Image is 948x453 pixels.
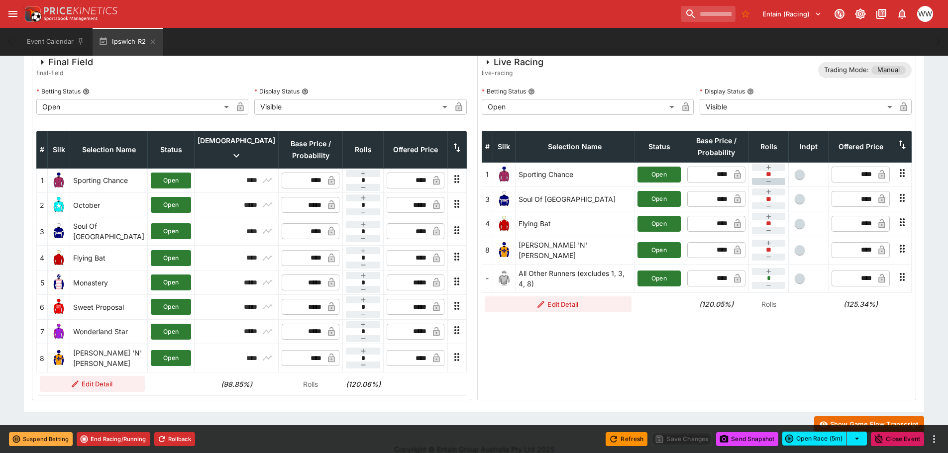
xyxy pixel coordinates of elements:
img: PriceKinetics [44,7,117,14]
div: Final Field [36,56,93,68]
th: Base Price / Probability [279,131,343,168]
p: Trading Mode: [824,65,869,75]
td: Soul Of [GEOGRAPHIC_DATA] [515,187,634,211]
p: Rolls [282,379,340,389]
button: William Wallace [914,3,936,25]
th: Offered Price [829,131,893,162]
button: Open [637,216,681,232]
td: 3 [482,187,493,211]
td: Flying Bat [70,246,148,270]
button: Rollback [154,432,195,446]
img: runner 8 [51,350,67,366]
span: live-racing [482,68,543,78]
button: Open [151,324,191,340]
td: Wonderland Star [70,319,148,344]
td: [PERSON_NAME] 'N' [PERSON_NAME] [515,236,634,264]
td: Sporting Chance [70,168,148,192]
td: - [482,264,493,292]
th: Base Price / Probability [684,131,749,162]
span: final-field [36,68,93,78]
img: runner 3 [496,191,512,207]
button: Display Status [747,88,754,95]
th: # [37,131,48,168]
button: more [928,433,940,445]
div: Live Racing [482,56,543,68]
td: October [70,193,148,217]
button: Edit Detail [40,376,145,392]
button: Open [637,271,681,286]
th: [DEMOGRAPHIC_DATA] [195,131,279,168]
button: Select Tenant [756,6,828,22]
td: Soul Of [GEOGRAPHIC_DATA] [70,217,148,246]
button: No Bookmarks [737,6,753,22]
button: select merge strategy [847,432,867,446]
p: Betting Status [482,87,526,95]
div: Open [36,99,232,115]
button: Event Calendar [21,28,91,56]
img: blank-silk.png [496,271,512,286]
img: runner 4 [51,250,67,266]
div: William Wallace [917,6,933,22]
div: Open [482,99,678,115]
td: 5 [37,270,48,294]
h6: (125.34%) [832,299,890,309]
button: Betting Status [528,88,535,95]
img: runner 1 [51,173,67,188]
button: Suspend Betting [9,432,73,446]
p: Betting Status [36,87,81,95]
th: Status [634,131,684,162]
td: Sweet Proposal [70,295,148,319]
td: 6 [37,295,48,319]
button: Open [637,191,681,207]
button: Toggle light/dark mode [851,5,869,23]
h6: (120.05%) [687,299,746,309]
button: Open [151,223,191,239]
button: Open [151,197,191,213]
h6: (120.06%) [346,379,381,389]
img: runner 8 [496,242,512,258]
td: 2 [37,193,48,217]
td: 8 [37,344,48,372]
img: runner 3 [51,223,67,239]
p: Display Status [254,87,300,95]
button: Show Game Flow Transcript [814,416,924,432]
button: Open [637,167,681,182]
td: 4 [37,246,48,270]
td: Monastery [70,270,148,294]
td: [PERSON_NAME] 'N' [PERSON_NAME] [70,344,148,372]
td: 1 [482,162,493,186]
img: runner 7 [51,324,67,340]
td: Sporting Chance [515,162,634,186]
button: open drawer [4,5,22,23]
th: # [482,131,493,162]
button: Open [151,274,191,290]
button: Open [151,299,191,315]
button: Send Snapshot [716,432,778,446]
th: Offered Price [384,131,448,168]
button: Betting Status [83,88,90,95]
td: Flying Bat [515,211,634,236]
div: Visible [700,99,896,115]
img: runner 5 [51,274,67,290]
h6: (98.85%) [198,379,276,389]
button: Open Race (5m) [782,432,847,446]
button: Open [151,350,191,366]
img: runner 6 [51,299,67,315]
img: Sportsbook Management [44,16,98,21]
span: Manual [871,65,906,75]
th: Status [148,131,195,168]
button: Edit Detail [485,296,632,312]
button: Ipswich R2 [93,28,163,56]
th: Selection Name [515,131,634,162]
button: Display Status [302,88,309,95]
button: Refresh [606,432,647,446]
td: 8 [482,236,493,264]
button: Connected to PK [831,5,848,23]
th: Independent [789,131,829,162]
td: 1 [37,168,48,192]
th: Silk [493,131,515,162]
button: Open [151,250,191,266]
img: runner 4 [496,216,512,232]
img: PriceKinetics Logo [22,4,42,24]
td: 7 [37,319,48,344]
